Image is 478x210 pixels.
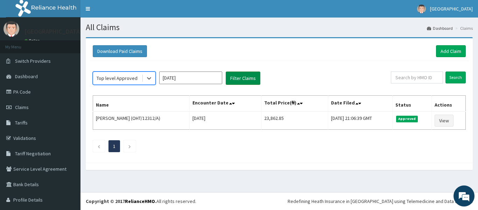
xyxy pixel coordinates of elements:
a: Previous page [97,143,100,149]
a: Dashboard [427,25,453,31]
img: d_794563401_company_1708531726252_794563401 [13,35,28,53]
input: Search [445,72,466,83]
th: Name [93,96,190,112]
div: Redefining Heath Insurance in [GEOGRAPHIC_DATA] using Telemedicine and Data Science! [288,198,473,205]
span: [GEOGRAPHIC_DATA] [430,6,473,12]
th: Actions [431,96,465,112]
footer: All rights reserved. [80,192,478,210]
a: View [435,115,454,127]
th: Total Price(₦) [261,96,328,112]
a: Online [24,38,41,43]
div: Chat with us now [36,39,118,48]
p: [GEOGRAPHIC_DATA] [24,28,82,35]
img: User Image [3,21,19,37]
input: Select Month and Year [159,72,222,84]
a: Next page [128,143,131,149]
strong: Copyright © 2017 . [86,198,156,204]
td: 23,862.85 [261,111,328,130]
textarea: Type your message and hit 'Enter' [3,137,133,162]
td: [PERSON_NAME] (OHT/12312/A) [93,111,190,130]
span: Tariff Negotiation [15,150,51,157]
h1: All Claims [86,23,473,32]
span: Switch Providers [15,58,51,64]
input: Search by HMO ID [391,72,443,83]
a: RelianceHMO [125,198,155,204]
img: User Image [417,5,426,13]
th: Encounter Date [189,96,261,112]
span: Approved [396,116,418,122]
span: Claims [15,104,29,110]
span: Dashboard [15,73,38,80]
button: Download Paid Claims [93,45,147,57]
td: [DATE] [189,111,261,130]
span: We're online! [41,61,97,132]
button: Filter Claims [226,72,260,85]
th: Status [392,96,431,112]
a: Page 1 is your current page [113,143,115,149]
div: Top level Approved [97,75,138,82]
td: [DATE] 21:06:39 GMT [328,111,392,130]
a: Add Claim [436,45,466,57]
th: Date Filed [328,96,392,112]
li: Claims [454,25,473,31]
span: Tariffs [15,120,28,126]
div: Minimize live chat window [115,4,132,20]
